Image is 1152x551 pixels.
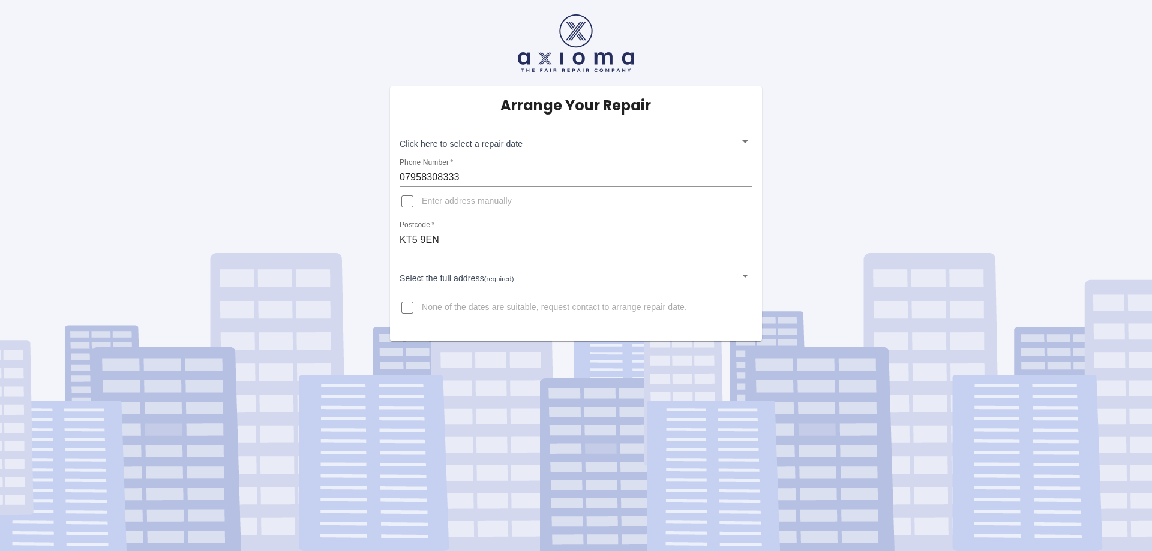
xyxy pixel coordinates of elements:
[400,220,434,230] label: Postcode
[422,195,512,207] span: Enter address manually
[500,96,651,115] h5: Arrange Your Repair
[422,302,687,314] span: None of the dates are suitable, request contact to arrange repair date.
[518,14,634,72] img: axioma
[400,158,453,168] label: Phone Number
